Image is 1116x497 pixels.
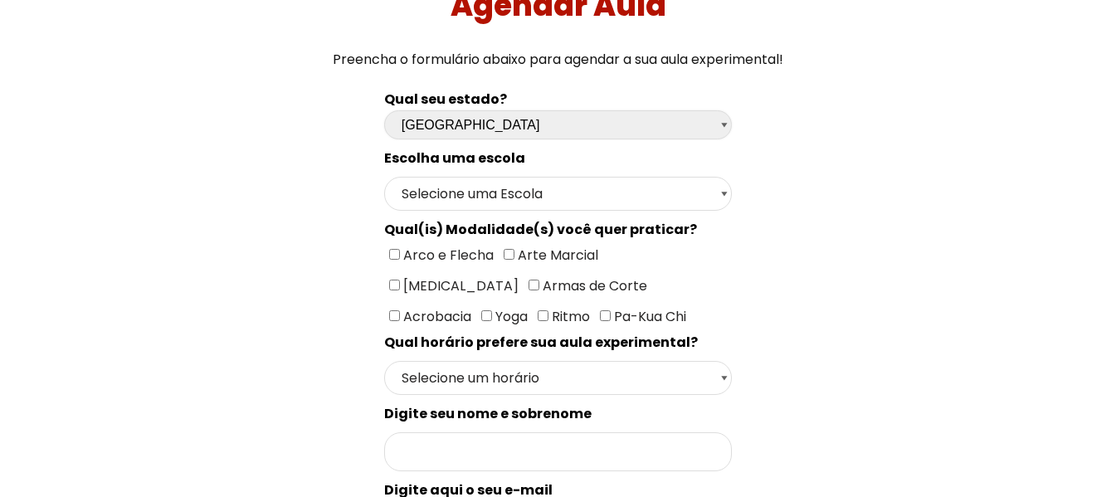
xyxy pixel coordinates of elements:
input: Armas de Corte [529,280,539,290]
b: Qual seu estado? [384,90,507,109]
input: [MEDICAL_DATA] [389,280,400,290]
span: Pa-Kua Chi [611,307,686,326]
input: Pa-Kua Chi [600,310,611,321]
input: Ritmo [538,310,548,321]
spam: Qual(is) Modalidade(s) você quer praticar? [384,220,697,239]
input: Acrobacia [389,310,400,321]
p: Preencha o formulário abaixo para agendar a sua aula experimental! [7,48,1110,71]
span: Arte Marcial [514,246,598,265]
input: Arco e Flecha [389,249,400,260]
spam: Escolha uma escola [384,149,525,168]
span: Armas de Corte [539,276,647,295]
span: Ritmo [548,307,590,326]
span: [MEDICAL_DATA] [400,276,519,295]
spam: Qual horário prefere sua aula experimental? [384,333,698,352]
input: Yoga [481,310,492,321]
input: Arte Marcial [504,249,514,260]
span: Arco e Flecha [400,246,494,265]
span: Acrobacia [400,307,471,326]
spam: Digite seu nome e sobrenome [384,404,592,423]
span: Yoga [492,307,528,326]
